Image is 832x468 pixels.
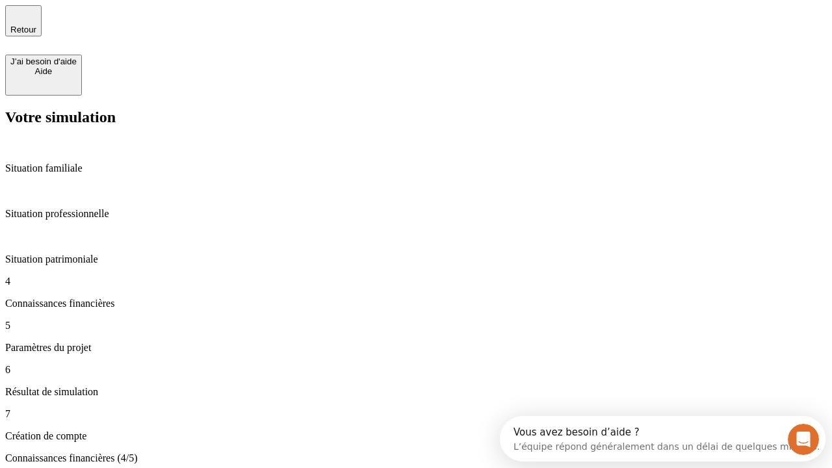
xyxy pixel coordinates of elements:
[10,66,77,76] div: Aide
[14,21,320,35] div: L’équipe répond généralement dans un délai de quelques minutes.
[5,386,827,398] p: Résultat de simulation
[5,364,827,376] p: 6
[10,25,36,34] span: Retour
[5,5,42,36] button: Retour
[5,276,827,287] p: 4
[5,408,827,420] p: 7
[500,416,825,461] iframe: Intercom live chat discovery launcher
[5,298,827,309] p: Connaissances financières
[5,5,358,41] div: Ouvrir le Messenger Intercom
[5,342,827,354] p: Paramètres du projet
[5,109,827,126] h2: Votre simulation
[5,320,827,331] p: 5
[5,253,827,265] p: Situation patrimoniale
[5,162,827,174] p: Situation familiale
[5,55,82,96] button: J’ai besoin d'aideAide
[788,424,819,455] iframe: Intercom live chat
[5,452,827,464] p: Connaissances financières (4/5)
[5,430,827,442] p: Création de compte
[5,208,827,220] p: Situation professionnelle
[14,11,320,21] div: Vous avez besoin d’aide ?
[10,57,77,66] div: J’ai besoin d'aide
